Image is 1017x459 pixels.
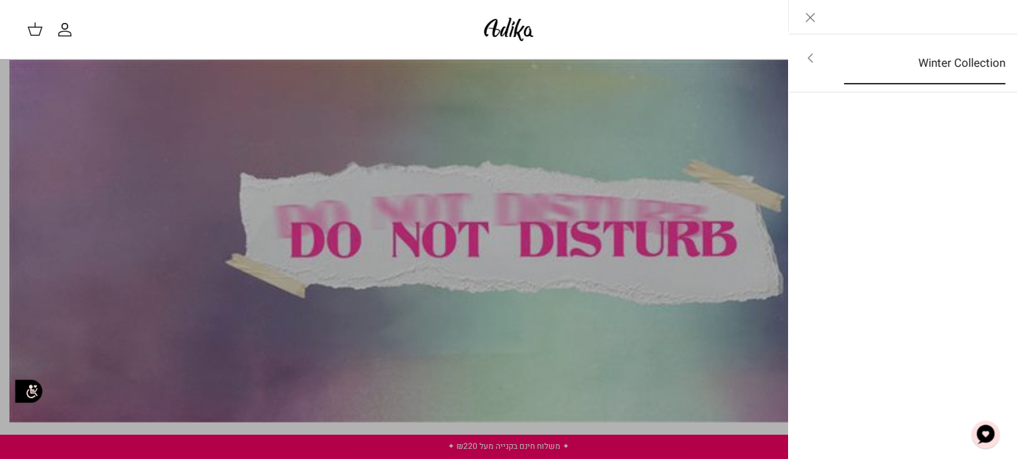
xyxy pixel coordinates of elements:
[966,414,1006,455] button: צ'אט
[480,13,538,45] img: Adika IL
[10,373,47,410] img: accessibility_icon02.svg
[57,22,78,38] a: החשבון שלי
